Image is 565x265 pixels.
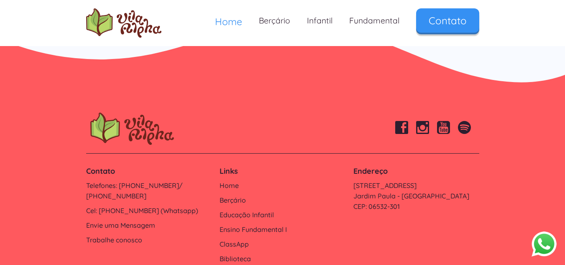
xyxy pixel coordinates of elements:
[220,210,345,220] a: Educação Infantil
[215,15,242,28] span: Home
[86,206,212,216] a: Cel: [PHONE_NUMBER] (Whatsapp)
[86,180,212,201] a: Telefones: [PHONE_NUMBER]/ [PHONE_NUMBER]
[86,166,212,176] h4: Contato
[220,239,345,250] a: ClassApp
[220,224,345,235] a: Ensino Fundamental I
[353,166,479,176] h4: Endereço
[251,8,299,33] a: Berçário
[207,8,251,35] a: Home
[220,180,345,191] a: Home
[86,8,161,38] a: home
[532,231,557,257] button: Abrir WhatsApp
[220,254,345,264] a: Biblioteca
[86,8,161,38] img: logo Escola Vila Alpha
[299,8,341,33] a: Infantil
[353,180,479,212] a: [STREET_ADDRESS]Jardim Paula - [GEOGRAPHIC_DATA]CEP: 06532-301
[220,166,345,176] h4: Links
[86,235,212,245] a: Trabalhe conosco
[220,195,345,206] a: Berçário
[341,8,408,33] a: Fundamental
[86,220,212,231] a: Envie uma Mensagem
[416,8,479,33] a: Contato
